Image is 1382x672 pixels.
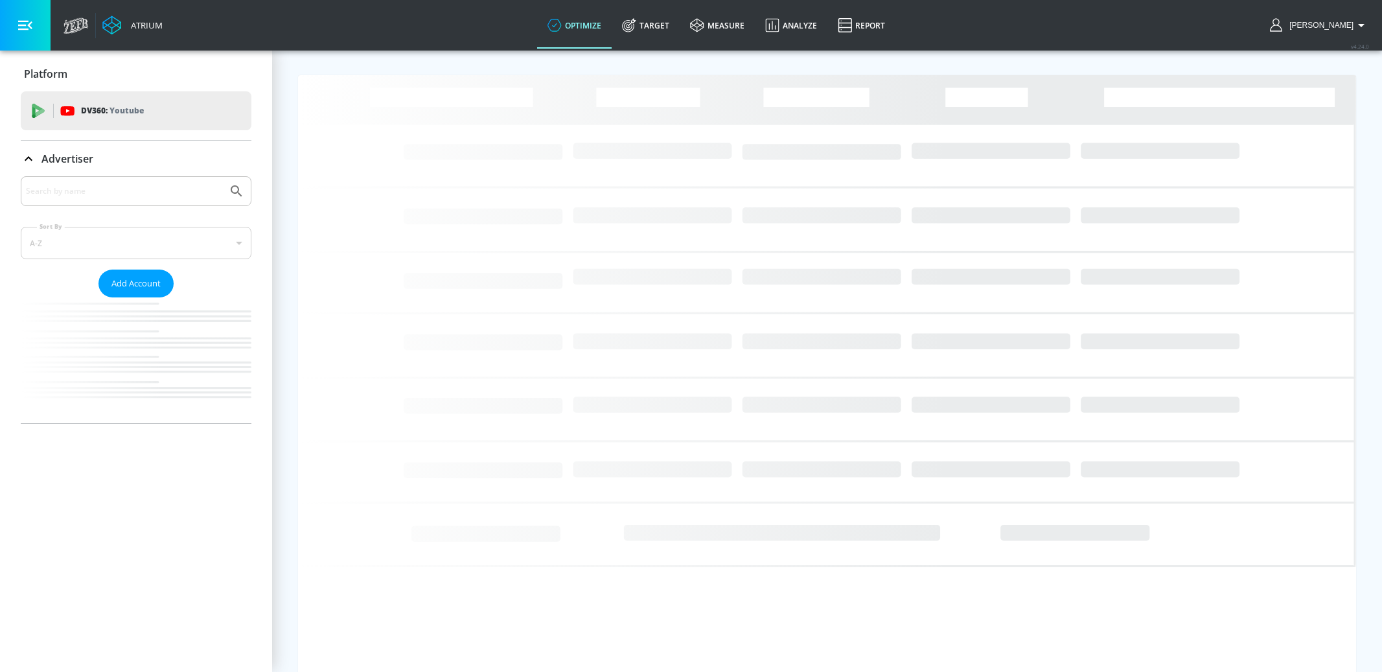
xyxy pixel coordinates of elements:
a: Analyze [755,2,827,49]
div: DV360: Youtube [21,91,251,130]
div: Advertiser [21,176,251,423]
nav: list of Advertiser [21,297,251,423]
p: DV360: [81,104,144,118]
input: Search by name [26,183,222,200]
a: optimize [537,2,612,49]
div: A-Z [21,227,251,259]
a: measure [680,2,755,49]
button: [PERSON_NAME] [1270,17,1369,33]
span: login as: casey.cohen@zefr.com [1284,21,1353,30]
a: Report [827,2,895,49]
div: Platform [21,56,251,92]
p: Youtube [109,104,144,117]
p: Platform [24,67,67,81]
span: v 4.24.0 [1351,43,1369,50]
div: Atrium [126,19,163,31]
button: Add Account [98,270,174,297]
a: Target [612,2,680,49]
p: Advertiser [41,152,93,166]
span: Add Account [111,276,161,291]
div: Advertiser [21,141,251,177]
a: Atrium [102,16,163,35]
label: Sort By [37,222,65,231]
